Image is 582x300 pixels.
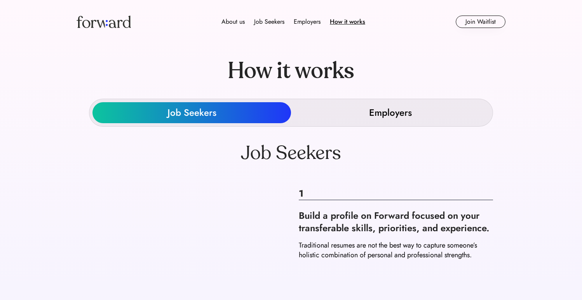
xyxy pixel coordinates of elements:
[299,187,493,200] div: 1
[212,44,370,99] div: How it works
[294,17,321,26] div: Employers
[369,106,412,119] div: Employers
[47,142,535,164] div: Job Seekers
[221,17,245,26] div: About us
[77,16,131,28] img: Forward logo
[330,17,365,26] div: How it works
[254,17,284,26] div: Job Seekers
[456,16,505,28] button: Join Waitlist
[167,106,216,119] div: Job Seekers
[299,209,493,234] div: Build a profile on Forward focused on your transferable skills, priorities, and experience.
[299,241,493,260] div: Traditional resumes are not the best way to capture someone’s holistic combination of personal an...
